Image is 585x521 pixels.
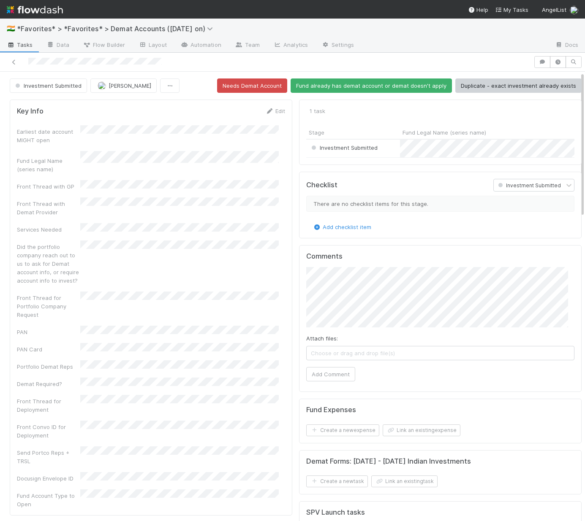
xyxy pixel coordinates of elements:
button: Create a newtask [306,475,368,487]
span: Investment Submitted [310,144,378,151]
span: My Tasks [495,6,528,13]
div: PAN Card [17,345,80,354]
button: Link an existingtask [371,475,438,487]
div: Front Thread for Deployment [17,397,80,414]
div: Front Thread with GP [17,182,80,191]
span: AngelList [542,6,566,13]
div: There are no checklist items for this stage. [306,196,574,212]
span: Flow Builder [83,40,125,49]
button: Add Comment [306,367,355,381]
a: Team [228,39,267,52]
div: Portfolio Demat Reps [17,362,80,371]
h5: Checklist [306,181,337,189]
span: Tasks [7,40,33,49]
a: Settings [315,39,361,52]
div: PAN [17,328,80,336]
button: Duplicate - exact investment already exists [455,78,582,93]
h5: SPV Launch tasks [306,508,365,517]
div: Demat Required? [17,380,80,388]
span: Investment Submitted [14,82,82,89]
h5: Key Info [17,107,44,116]
img: logo-inverted-e16ddd16eac7371096b0.svg [7,3,63,17]
img: avatar_cea4b3df-83b6-44b5-8b06-f9455c333edc.png [98,81,106,90]
a: Flow Builder [76,39,132,52]
a: Automation [174,39,228,52]
button: Link an existingexpense [383,424,460,436]
span: Fund Legal Name (series name) [403,128,486,137]
h5: Demat Forms: [DATE] - [DATE] Indian Investments [306,457,471,466]
button: Investment Submitted [10,78,87,93]
a: Data [40,39,76,52]
div: Send Portco Reps + TRSL [17,448,80,465]
h5: Fund Expenses [306,406,356,414]
button: Needs Demat Account [217,78,287,93]
span: Stage [309,128,324,137]
div: Fund Legal Name (series name) [17,157,80,173]
div: Docusign Envelope ID [17,474,80,483]
div: Investment Submitted [310,143,378,152]
a: Docs [548,39,585,52]
div: Front Thread with Demat Provider [17,200,80,216]
a: Edit [265,108,285,114]
img: avatar_5bf5c33b-3139-4939-a495-cbf9fc6ebf7e.png [570,6,578,14]
button: [PERSON_NAME] [90,78,157,93]
span: Investment Submitted [496,182,561,189]
label: Attach files: [306,334,338,343]
button: Fund already has demat account or demat doesn't apply [291,78,452,93]
div: Front Thread for Portfolio Company Request [17,294,80,319]
div: Front Convo ID for Deployment [17,423,80,440]
div: Did the portfolio company reach out to us to ask for Demat account info, or require account info ... [17,243,80,285]
div: Services Needed [17,225,80,234]
span: [PERSON_NAME] [109,82,151,89]
a: Analytics [267,39,315,52]
button: Create a newexpense [306,424,379,436]
a: My Tasks [495,5,528,14]
span: *Favorites* > *Favorites* > Demat Accounts ([DATE] on) [17,24,217,33]
div: Earliest date account MIGHT open [17,127,80,144]
a: Layout [132,39,174,52]
h5: Comments [306,252,574,261]
span: Choose or drag and drop file(s) [307,346,574,360]
div: Help [468,5,488,14]
div: Fund Account Type to Open [17,491,80,508]
a: Add checklist item [313,224,371,230]
span: 1 task [310,107,325,115]
span: 🇮🇳 [7,25,15,32]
